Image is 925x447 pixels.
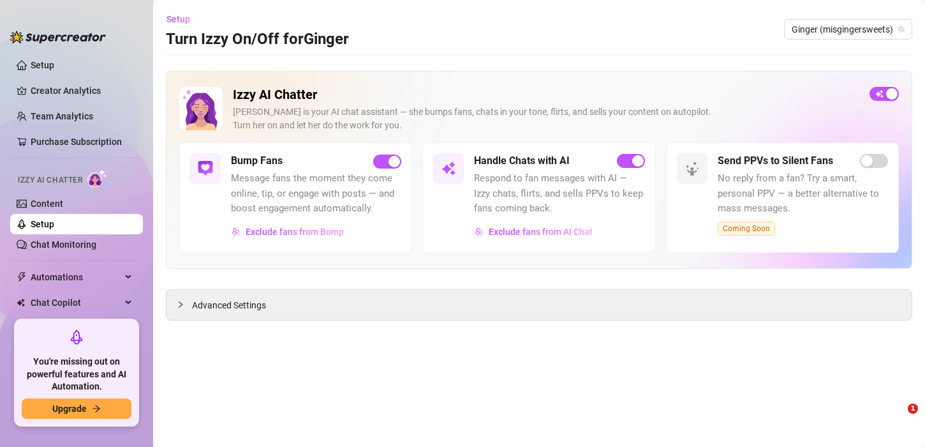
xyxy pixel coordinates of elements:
[718,171,888,216] span: No reply from a fan? Try a smart, personal PPV — a better alternative to mass messages.
[18,174,82,186] span: Izzy AI Chatter
[31,80,133,101] a: Creator Analytics
[474,222,593,242] button: Exclude fans from AI Chat
[31,267,121,287] span: Automations
[231,222,344,242] button: Exclude fans from Bump
[718,153,833,169] h5: Send PPVs to Silent Fans
[22,356,131,393] span: You're missing out on powerful features and AI Automation.
[69,330,84,345] span: rocket
[31,292,121,313] span: Chat Copilot
[177,301,184,308] span: collapsed
[882,404,912,434] iframe: Intercom live chat
[475,227,484,236] img: svg%3e
[192,298,266,312] span: Advanced Settings
[441,161,456,176] img: svg%3e
[232,227,241,236] img: svg%3e
[231,171,401,216] span: Message fans the moment they come online, tip, or engage with posts — and boost engagement automa...
[92,404,101,413] span: arrow-right
[22,398,131,419] button: Upgradearrow-right
[792,20,905,39] span: Ginger (misgingersweets)
[52,404,87,414] span: Upgrade
[179,87,223,130] img: Izzy AI Chatter
[246,227,344,237] span: Exclude fans from Bump
[718,222,775,236] span: Coming Soon
[17,272,27,282] span: thunderbolt
[87,169,107,188] img: AI Chatter
[233,87,859,103] h2: Izzy AI Chatter
[177,298,192,312] div: collapsed
[31,239,96,250] a: Chat Monitoring
[31,199,63,209] a: Content
[685,161,700,176] img: svg%3e
[31,111,93,121] a: Team Analytics
[166,29,349,50] h3: Turn Izzy On/Off for Ginger
[31,60,54,70] a: Setup
[166,14,190,24] span: Setup
[17,298,25,307] img: Chat Copilot
[166,9,200,29] button: Setup
[233,105,859,132] div: [PERSON_NAME] is your AI chat assistant — she bumps fans, chats in your tone, flirts, and sells y...
[198,161,213,176] img: svg%3e
[898,26,905,33] span: team
[474,171,644,216] span: Respond to fan messages with AI — Izzy chats, flirts, and sells PPVs to keep fans coming back.
[31,219,54,229] a: Setup
[474,153,570,169] h5: Handle Chats with AI
[10,31,106,43] img: logo-BBDzfeDw.svg
[231,153,283,169] h5: Bump Fans
[908,404,918,414] span: 1
[31,132,133,152] a: Purchase Subscription
[489,227,593,237] span: Exclude fans from AI Chat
